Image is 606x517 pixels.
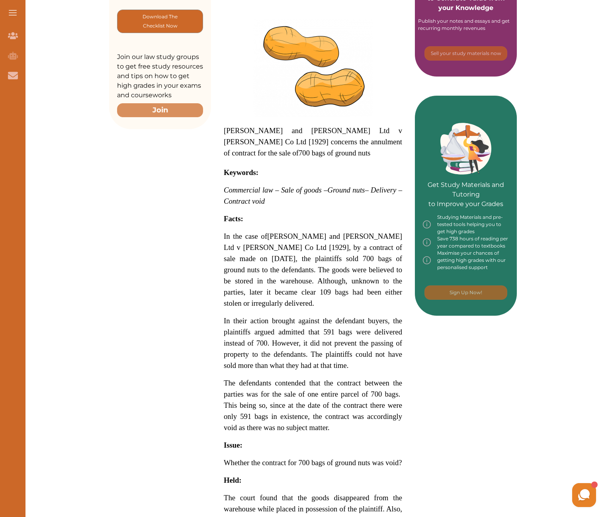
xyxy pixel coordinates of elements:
span: Whether the contract for 700 bags of ground nuts was void? [224,458,402,467]
span: 700 bags of ground nuts [299,149,370,157]
div: Publish your notes and essays and get recurring monthly revenues [418,18,514,32]
img: info-img [423,250,431,271]
p: Sign Up Now! [450,289,482,296]
strong: Keywords: [224,168,258,177]
strong: Facts: [224,214,243,223]
img: peanuts-g4c888cec4_640-300x245.png [253,19,373,117]
span: In the case of , by a contract of sale made on [DATE], the plaintiffs sold 700 bags of ground nut... [224,232,402,307]
div: Studying Materials and pre-tested tools helping you to get high grades [423,214,509,235]
div: Maximise your chances of getting high grades with our personalised support [423,250,509,271]
span: The defendants contended that the contract between the parties was for the sale of one entire par... [224,379,402,432]
button: [object Object] [117,10,203,33]
span: [PERSON_NAME] and [PERSON_NAME] Ltd v [PERSON_NAME] Co Ltd [1929] [224,232,402,252]
img: info-img [423,235,431,250]
iframe: HelpCrunch [415,481,598,509]
p: Join our law study groups to get free study resources and tips on how to get high grades in your ... [117,52,203,100]
p: Get Study Materials and Tutoring to Improve your Grades [423,158,509,209]
button: [object Object] [424,285,507,300]
span: Ground nuts [328,186,365,194]
strong: Issue: [224,441,242,449]
span: [PERSON_NAME] and [PERSON_NAME] Ltd v [PERSON_NAME] Co Ltd [1929] concerns the annulment of contr... [224,126,402,157]
img: info-img [423,214,431,235]
span: In their action brought against the defendant buyers, the plaintiffs argued admitted that 591 bag... [224,316,402,370]
span: Commercial law – Sale of goods – [224,186,328,194]
strong: Held: [224,476,242,484]
button: [object Object] [424,46,507,61]
div: Save 738 hours of reading per year compared to textbooks [423,235,509,250]
p: Download The Checklist Now [133,12,187,31]
img: Green card image [440,123,491,175]
button: Join [117,103,203,117]
iframe: Reviews Badge Ribbon Widget [424,348,576,366]
p: Sell your study materials now [431,50,501,57]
